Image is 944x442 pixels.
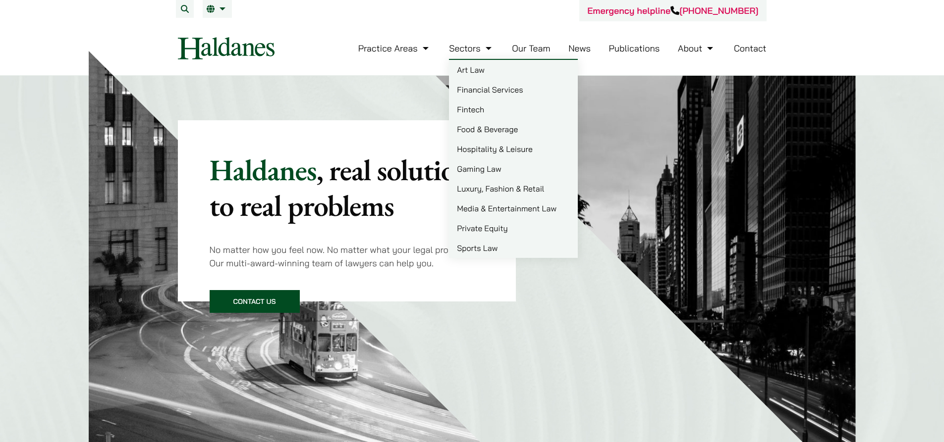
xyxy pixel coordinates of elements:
[449,198,578,218] a: Media & Entertainment Law
[449,99,578,119] a: Fintech
[587,5,758,16] a: Emergency helpline[PHONE_NUMBER]
[568,43,591,54] a: News
[358,43,431,54] a: Practice Areas
[678,43,716,54] a: About
[449,43,494,54] a: Sectors
[449,159,578,179] a: Gaming Law
[449,238,578,258] a: Sports Law
[734,43,767,54] a: Contact
[210,150,481,225] mark: , real solutions to real problems
[178,37,275,59] img: Logo of Haldanes
[210,290,300,313] a: Contact Us
[512,43,550,54] a: Our Team
[449,60,578,80] a: Art Law
[449,218,578,238] a: Private Equity
[207,5,228,13] a: EN
[210,243,485,270] p: No matter how you feel now. No matter what your legal problem is. Our multi-award-winning team of...
[449,119,578,139] a: Food & Beverage
[449,80,578,99] a: Financial Services
[449,179,578,198] a: Luxury, Fashion & Retail
[449,139,578,159] a: Hospitality & Leisure
[609,43,660,54] a: Publications
[210,152,485,223] p: Haldanes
